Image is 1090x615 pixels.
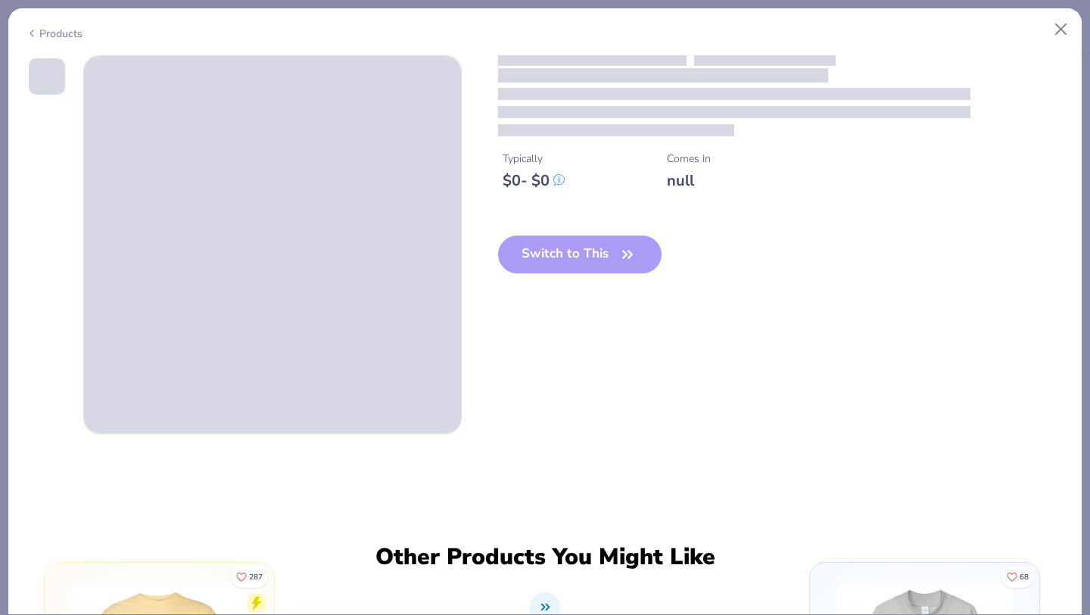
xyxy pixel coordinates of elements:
div: null [667,171,711,190]
button: Like [231,567,268,588]
div: Comes In [667,151,711,167]
span: 68 [1020,573,1029,581]
div: Other Products You Might Like [366,544,724,571]
button: Like [1001,567,1034,588]
button: Close [1047,15,1076,44]
div: $ 0 - $ 0 [503,171,565,190]
span: 287 [249,573,263,581]
div: Typically [503,151,565,167]
div: Products [26,26,83,42]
